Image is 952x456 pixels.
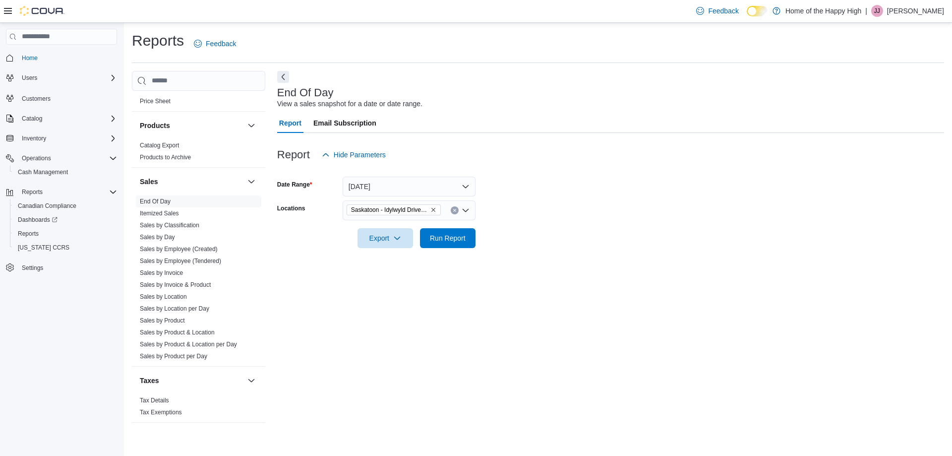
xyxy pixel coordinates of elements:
[18,152,55,164] button: Operations
[14,200,117,212] span: Canadian Compliance
[245,176,257,188] button: Sales
[140,177,158,187] h3: Sales
[140,317,185,325] span: Sales by Product
[140,376,159,386] h3: Taxes
[357,228,413,248] button: Export
[140,258,221,264] a: Sales by Employee (Tendered)
[18,186,47,198] button: Reports
[785,5,861,17] p: Home of the Happy High
[140,329,215,336] a: Sales by Product & Location
[343,177,476,196] button: [DATE]
[865,5,867,17] p: |
[140,98,171,105] a: Price Sheet
[140,197,171,205] span: End Of Day
[140,222,199,229] a: Sales by Classification
[277,149,310,161] h3: Report
[140,341,237,348] a: Sales by Product & Location per Day
[140,281,211,289] span: Sales by Invoice & Product
[747,6,768,16] input: Dark Mode
[22,154,51,162] span: Operations
[18,186,117,198] span: Reports
[140,246,218,253] a: Sales by Employee (Created)
[2,71,121,85] button: Users
[14,166,72,178] a: Cash Management
[277,99,422,109] div: View a sales snapshot for a date or date range.
[140,121,170,130] h3: Products
[18,262,47,274] a: Settings
[451,206,459,214] button: Clear input
[10,227,121,241] button: Reports
[18,93,55,105] a: Customers
[279,113,301,133] span: Report
[18,72,117,84] span: Users
[18,132,117,144] span: Inventory
[430,207,436,213] button: Remove Saskatoon - Idylwyld Drive - Fire & Flower from selection in this group
[132,394,265,422] div: Taxes
[2,131,121,145] button: Inventory
[140,234,175,241] a: Sales by Day
[462,206,470,214] button: Open list of options
[140,396,169,404] span: Tax Details
[318,145,390,165] button: Hide Parameters
[2,112,121,126] button: Catalog
[708,6,738,16] span: Feedback
[22,95,51,103] span: Customers
[140,153,191,161] span: Products to Archive
[14,200,80,212] a: Canadian Compliance
[132,195,265,366] div: Sales
[18,216,58,224] span: Dashboards
[6,47,117,301] nav: Complex example
[10,199,121,213] button: Canadian Compliance
[277,204,305,212] label: Locations
[140,209,179,217] span: Itemized Sales
[140,281,211,288] a: Sales by Invoice & Product
[363,228,407,248] span: Export
[206,39,236,49] span: Feedback
[18,168,68,176] span: Cash Management
[22,188,43,196] span: Reports
[887,5,944,17] p: [PERSON_NAME]
[140,397,169,404] a: Tax Details
[18,72,41,84] button: Users
[18,92,117,104] span: Customers
[140,257,221,265] span: Sales by Employee (Tendered)
[277,87,334,99] h3: End Of Day
[18,52,42,64] a: Home
[420,228,476,248] button: Run Report
[140,221,199,229] span: Sales by Classification
[140,408,182,416] span: Tax Exemptions
[140,353,207,360] a: Sales by Product per Day
[140,142,179,149] a: Catalog Export
[351,205,428,215] span: Saskatoon - Idylwyld Drive - Fire & Flower
[22,54,38,62] span: Home
[2,185,121,199] button: Reports
[874,5,880,17] span: JJ
[18,261,117,274] span: Settings
[18,244,69,252] span: [US_STATE] CCRS
[871,5,883,17] div: James Jamieson
[140,269,183,276] a: Sales by Invoice
[277,71,289,83] button: Next
[22,264,43,272] span: Settings
[22,115,42,123] span: Catalog
[347,204,441,215] span: Saskatoon - Idylwyld Drive - Fire & Flower
[277,181,312,189] label: Date Range
[334,150,386,160] span: Hide Parameters
[245,120,257,131] button: Products
[140,97,171,105] span: Price Sheet
[2,261,121,275] button: Settings
[140,293,187,300] a: Sales by Location
[140,141,179,149] span: Catalog Export
[140,305,209,313] span: Sales by Location per Day
[245,375,257,387] button: Taxes
[18,152,117,164] span: Operations
[14,166,117,178] span: Cash Management
[140,409,182,416] a: Tax Exemptions
[140,317,185,324] a: Sales by Product
[140,210,179,217] a: Itemized Sales
[22,74,37,82] span: Users
[14,214,61,226] a: Dashboards
[18,202,76,210] span: Canadian Compliance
